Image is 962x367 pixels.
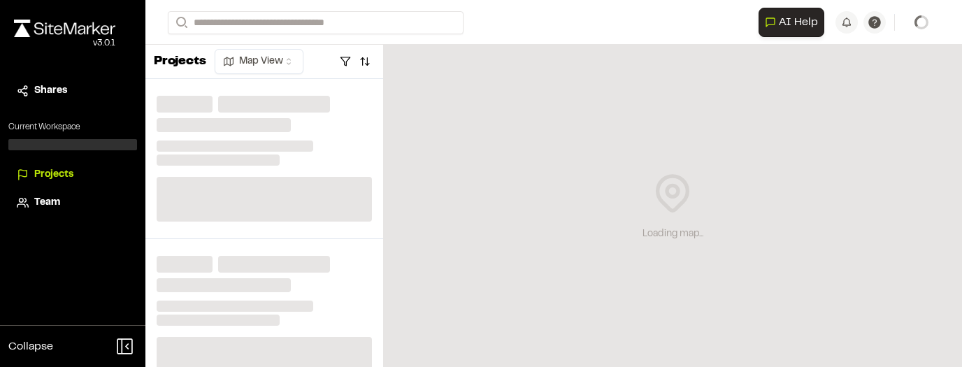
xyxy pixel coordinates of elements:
[17,167,129,182] a: Projects
[14,20,115,37] img: rebrand.png
[17,83,129,99] a: Shares
[8,121,137,134] p: Current Workspace
[168,11,193,34] button: Search
[34,167,73,182] span: Projects
[34,83,67,99] span: Shares
[34,195,60,210] span: Team
[14,37,115,50] div: Oh geez...please don't...
[154,52,206,71] p: Projects
[759,8,824,37] button: Open AI Assistant
[642,226,703,242] div: Loading map...
[17,195,129,210] a: Team
[779,14,818,31] span: AI Help
[8,338,53,355] span: Collapse
[759,8,830,37] div: Open AI Assistant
